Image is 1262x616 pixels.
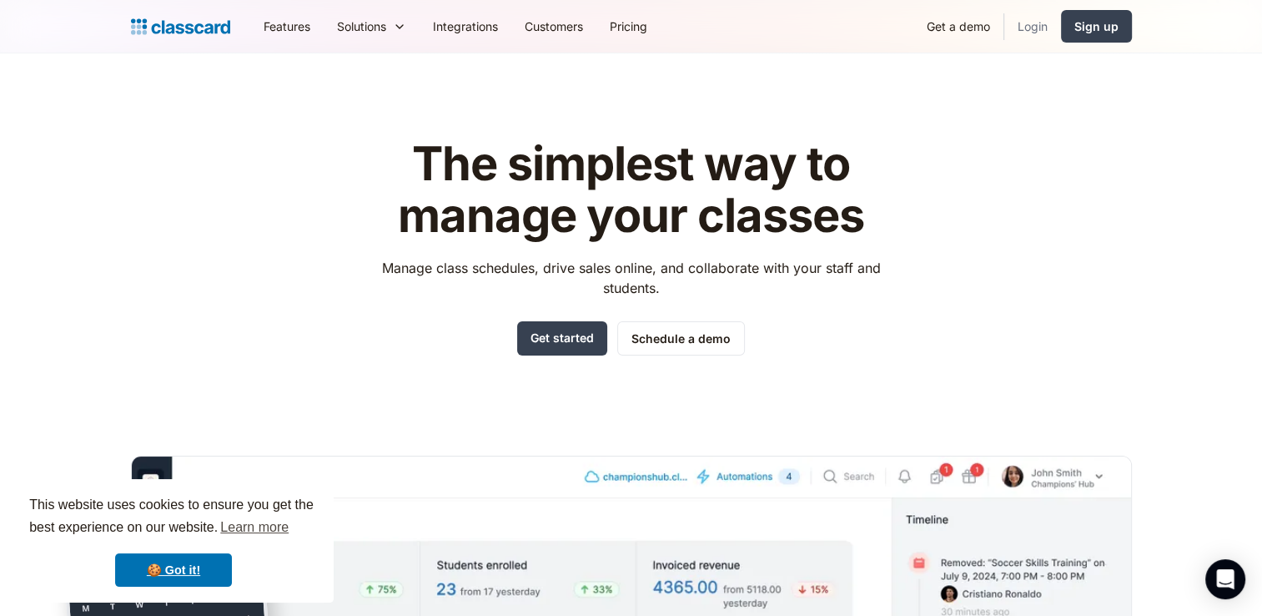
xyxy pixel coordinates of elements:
[517,321,607,356] a: Get started
[1074,18,1119,35] div: Sign up
[617,321,745,356] a: Schedule a demo
[913,8,1003,45] a: Get a demo
[250,8,324,45] a: Features
[1205,559,1245,599] div: Open Intercom Messenger
[115,553,232,587] a: dismiss cookie message
[596,8,661,45] a: Pricing
[29,495,318,540] span: This website uses cookies to ensure you get the best experience on our website.
[1061,10,1132,43] a: Sign up
[366,139,896,241] h1: The simplest way to manage your classes
[511,8,596,45] a: Customers
[13,479,334,603] div: cookieconsent
[324,8,420,45] div: Solutions
[218,515,291,540] a: learn more about cookies
[420,8,511,45] a: Integrations
[366,258,896,298] p: Manage class schedules, drive sales online, and collaborate with your staff and students.
[131,15,230,38] a: home
[1004,8,1061,45] a: Login
[337,18,386,35] div: Solutions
